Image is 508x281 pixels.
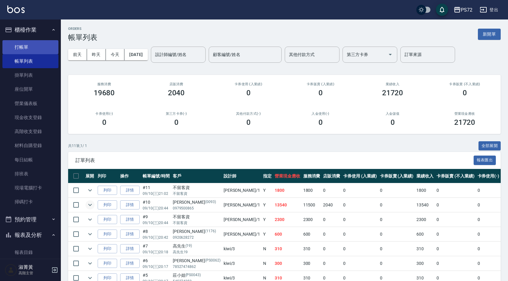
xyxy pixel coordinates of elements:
img: Logo [7,5,25,13]
td: 0 [342,183,378,198]
p: 高階主管 [19,270,50,276]
h2: 其他付款方式(-) [220,112,277,116]
p: 0920628272 [173,235,221,240]
td: 300 [273,256,302,271]
a: 打帳單 [2,40,58,54]
button: expand row [85,215,95,224]
p: (1176) [205,228,216,235]
span: 訂單列表 [75,157,474,163]
a: 詳情 [120,186,140,195]
td: 0 [476,198,501,212]
button: [DATE] [124,49,148,60]
td: 0 [342,242,378,256]
h3: 19680 [94,89,115,97]
a: 高階收支登錄 [2,125,58,139]
td: Y [262,227,273,241]
button: Open [385,50,395,59]
div: 高先生 [173,243,221,249]
h3: 0 [463,89,467,97]
td: 13540 [273,198,302,212]
th: 設計師 [222,169,262,183]
p: 09/10 (三) 20:44 [143,205,170,211]
img: Person [5,264,17,276]
h2: 入金使用(-) [292,112,349,116]
p: 0979500865 [173,205,221,211]
td: #8 [141,227,171,241]
p: (0093) [205,199,216,205]
a: 每日結帳 [2,153,58,167]
div: 莊小姐 [173,272,221,279]
td: 0 [342,198,378,212]
td: 0 [476,256,501,271]
button: 昨天 [87,49,106,60]
th: 業績收入 [415,169,435,183]
button: 登出 [477,4,501,16]
h2: ORDERS [68,27,97,31]
p: 不留客資 [173,191,221,196]
td: 13540 [415,198,435,212]
button: 全部展開 [478,141,501,151]
h2: 卡券販賣 (不入業績) [436,82,493,86]
td: 0 [435,213,476,227]
td: 0 [435,183,476,198]
th: 服務消費 [302,169,322,183]
td: N [262,256,273,271]
td: 0 [322,227,342,241]
th: 列印 [96,169,119,183]
td: 2300 [415,213,435,227]
button: 列印 [98,215,117,224]
td: 1800 [273,183,302,198]
h3: 21720 [454,118,475,127]
td: 310 [302,242,322,256]
div: [PERSON_NAME] [173,228,221,235]
td: 600 [415,227,435,241]
th: 卡券使用(-) [476,169,501,183]
th: 卡券販賣 (入業績) [378,169,415,183]
h2: 卡券販賣 (入業績) [292,82,349,86]
td: 0 [378,256,415,271]
td: 0 [322,213,342,227]
h2: 業績收入 [364,82,421,86]
p: 共 11 筆, 1 / 1 [68,143,87,149]
td: #11 [141,183,171,198]
a: 帳單列表 [2,54,58,68]
th: 展開 [84,169,96,183]
td: 310 [273,242,302,256]
td: 0 [476,227,501,241]
td: 0 [342,256,378,271]
p: 78527474862 [173,264,221,269]
h3: 21720 [382,89,403,97]
td: 0 [342,213,378,227]
button: 報表及分析 [2,227,58,243]
td: kiwi /3 [222,256,262,271]
td: 0 [378,198,415,212]
td: 0 [322,256,342,271]
th: 卡券使用 (入業績) [342,169,378,183]
p: 09/10 (三) 20:18 [143,249,170,255]
a: 掛單列表 [2,68,58,82]
button: 新開單 [478,29,501,40]
td: kiwi /3 [222,242,262,256]
div: [PERSON_NAME] [173,258,221,264]
td: 300 [415,256,435,271]
h3: 帳單列表 [68,33,97,42]
a: 掃碼打卡 [2,195,58,209]
button: 列印 [98,244,117,254]
h3: 0 [246,118,251,127]
a: 詳情 [120,215,140,224]
a: 詳情 [120,244,140,254]
h3: 服務消費 [75,82,133,86]
td: 2040 [322,198,342,212]
button: 報表匯出 [474,156,496,165]
td: 0 [476,183,501,198]
a: 新開單 [478,31,501,37]
h3: 0 [391,118,395,127]
th: 卡券販賣 (不入業績) [435,169,476,183]
td: 0 [378,213,415,227]
button: 列印 [98,200,117,210]
td: 0 [322,183,342,198]
div: PS72 [461,6,472,14]
button: save [436,4,448,16]
p: 09/10 (三) 20:17 [143,264,170,269]
h3: 0 [318,118,323,127]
